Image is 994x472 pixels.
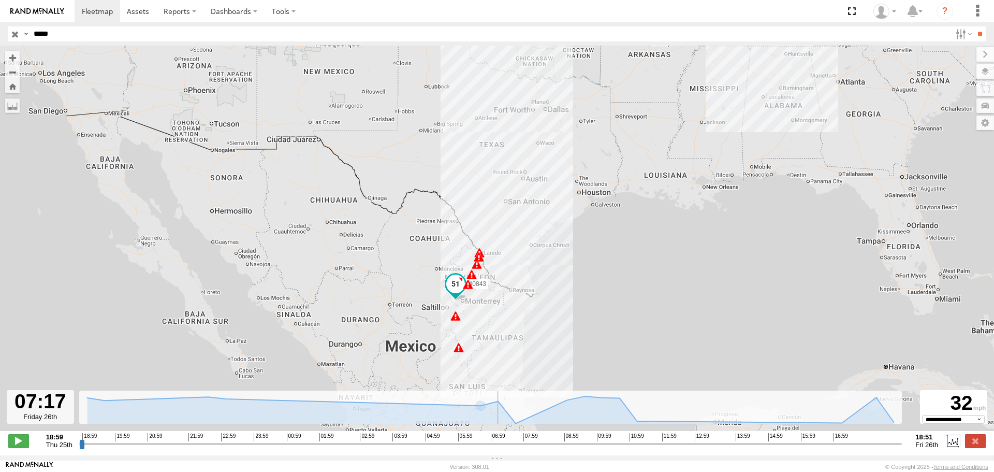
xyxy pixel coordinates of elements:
[188,433,203,441] span: 21:59
[933,464,988,470] a: Terms and Conditions
[6,462,53,472] a: Visit our Website
[937,3,953,20] i: ?
[82,433,97,441] span: 18:59
[254,433,268,441] span: 23:59
[630,433,644,441] span: 10:59
[491,433,505,441] span: 06:59
[523,433,538,441] span: 07:59
[5,98,20,113] label: Measure
[454,342,464,353] div: 6
[5,51,20,65] button: Zoom in
[965,434,986,448] label: Close
[10,8,64,15] img: rand-logo.svg
[360,433,374,441] span: 02:59
[915,441,938,449] span: Fri 26th Sep 2025
[662,433,677,441] span: 11:59
[695,433,709,441] span: 12:59
[319,433,334,441] span: 01:59
[915,433,938,441] strong: 18:51
[736,433,750,441] span: 13:59
[392,433,407,441] span: 03:59
[597,433,611,441] span: 09:59
[768,433,783,441] span: 14:59
[976,116,994,130] label: Map Settings
[469,280,486,288] span: 40843
[115,433,129,441] span: 19:59
[5,65,20,79] button: Zoom out
[46,441,72,449] span: Thu 25th Sep 2025
[474,248,485,258] div: 5
[287,433,301,441] span: 00:59
[8,434,29,448] label: Play/Stop
[834,433,848,441] span: 16:59
[870,4,900,19] div: Caseta Laredo TX
[221,433,236,441] span: 22:59
[885,464,988,470] div: © Copyright 2025 -
[46,433,72,441] strong: 18:59
[922,392,986,415] div: 32
[564,433,579,441] span: 08:59
[426,433,440,441] span: 04:59
[801,433,815,441] span: 15:59
[450,311,461,321] div: 6
[458,433,473,441] span: 05:59
[22,26,30,41] label: Search Query
[952,26,974,41] label: Search Filter Options
[450,464,489,470] div: Version: 308.01
[148,433,162,441] span: 20:59
[5,79,20,93] button: Zoom Home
